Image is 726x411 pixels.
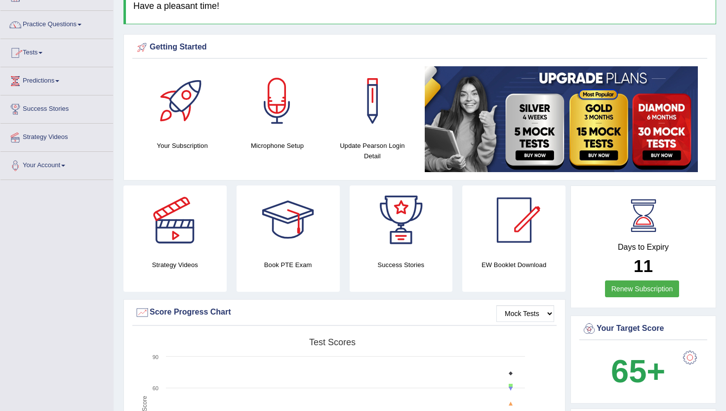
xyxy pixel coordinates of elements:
[582,243,705,252] h4: Days to Expiry
[462,260,565,270] h4: EW Booklet Download
[0,95,113,120] a: Success Stories
[330,140,415,161] h4: Update Pearson Login Detail
[235,140,320,151] h4: Microphone Setup
[153,354,159,360] text: 90
[0,11,113,36] a: Practice Questions
[133,1,708,11] h4: Have a pleasant time!
[0,124,113,148] a: Strategy Videos
[350,260,453,270] h4: Success Stories
[0,67,113,92] a: Predictions
[309,337,356,347] tspan: Test scores
[135,305,554,320] div: Score Progress Chart
[605,280,680,297] a: Renew Subscription
[634,256,653,275] b: 11
[425,66,698,172] img: small5.jpg
[123,260,227,270] h4: Strategy Videos
[0,152,113,177] a: Your Account
[582,321,705,336] div: Your Target Score
[135,40,705,55] div: Getting Started
[140,140,225,151] h4: Your Subscription
[0,39,113,64] a: Tests
[153,385,159,391] text: 60
[611,353,665,389] b: 65+
[237,260,340,270] h4: Book PTE Exam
